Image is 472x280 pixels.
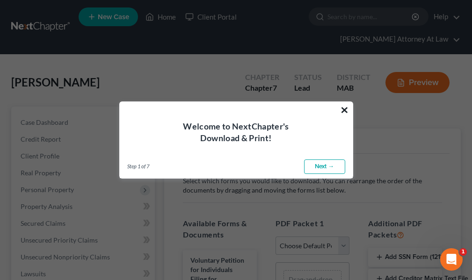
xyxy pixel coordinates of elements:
[459,248,467,256] span: 1
[440,248,463,271] iframe: Intercom live chat
[131,121,341,144] h4: Welcome to NextChapter's Download & Print!
[127,163,149,170] span: Step 1 of 7
[340,102,349,117] button: ×
[304,159,345,174] a: Next →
